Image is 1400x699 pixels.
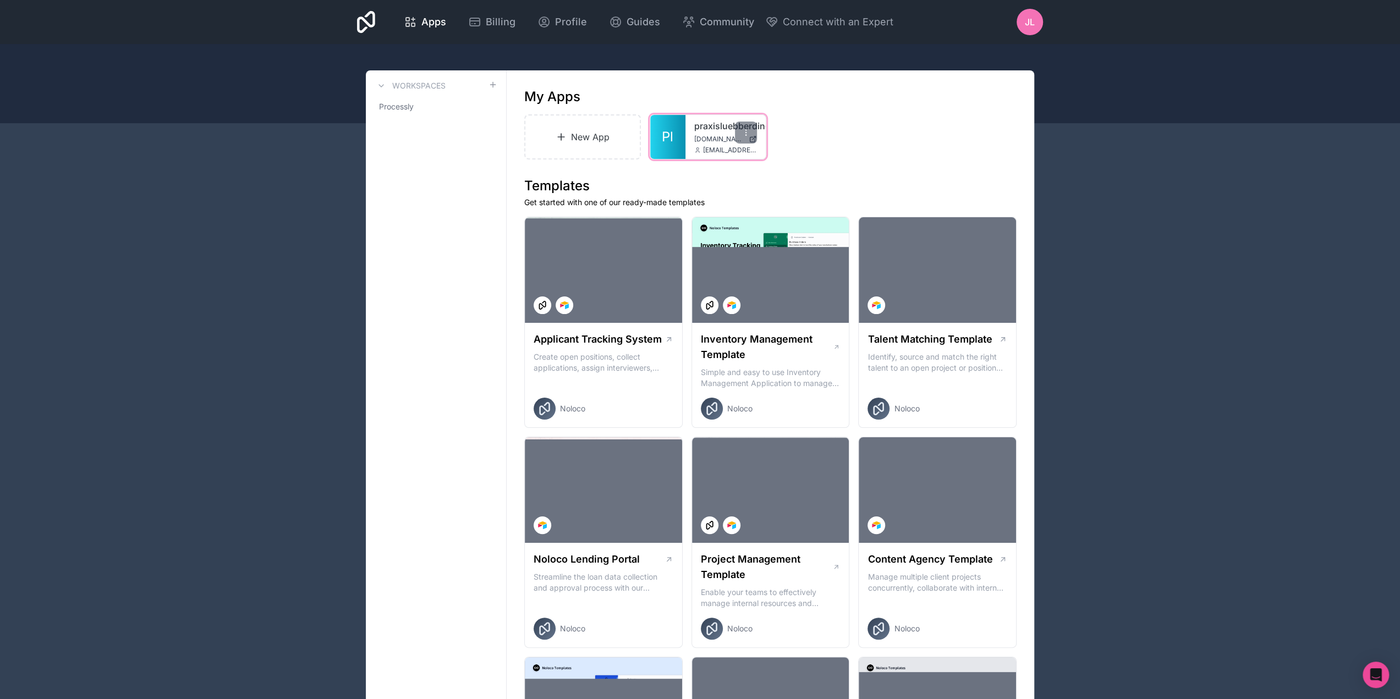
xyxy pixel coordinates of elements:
[560,403,585,414] span: Noloco
[555,14,587,30] span: Profile
[868,332,992,347] h1: Talent Matching Template
[727,301,736,310] img: Airtable Logo
[421,14,446,30] span: Apps
[673,10,763,34] a: Community
[392,80,446,91] h3: Workspaces
[1363,662,1389,688] div: Open Intercom Messenger
[701,367,841,389] p: Simple and easy to use Inventory Management Application to manage your stock, orders and Manufact...
[868,552,992,567] h1: Content Agency Template
[395,10,455,34] a: Apps
[694,119,757,133] a: praxisluebberding
[627,14,660,30] span: Guides
[700,14,754,30] span: Community
[560,623,585,634] span: Noloco
[868,351,1007,373] p: Identify, source and match the right talent to an open project or position with our Talent Matchi...
[765,14,893,30] button: Connect with an Expert
[703,146,757,155] span: [EMAIL_ADDRESS][DOMAIN_NAME]
[727,521,736,530] img: Airtable Logo
[872,521,881,530] img: Airtable Logo
[727,403,753,414] span: Noloco
[529,10,596,34] a: Profile
[524,197,1017,208] p: Get started with one of our ready-made templates
[701,332,833,362] h1: Inventory Management Template
[534,351,673,373] p: Create open positions, collect applications, assign interviewers, centralise candidate feedback a...
[534,571,673,593] p: Streamline the loan data collection and approval process with our Lending Portal template.
[1025,15,1035,29] span: JL
[694,135,757,144] a: [DOMAIN_NAME]
[534,552,640,567] h1: Noloco Lending Portal
[868,571,1007,593] p: Manage multiple client projects concurrently, collaborate with internal and external stakeholders...
[701,552,832,582] h1: Project Management Template
[650,115,685,159] a: Pl
[375,97,497,117] a: Processly
[459,10,524,34] a: Billing
[662,128,673,146] span: Pl
[727,623,753,634] span: Noloco
[560,301,569,310] img: Airtable Logo
[486,14,515,30] span: Billing
[524,177,1017,195] h1: Templates
[524,88,580,106] h1: My Apps
[600,10,669,34] a: Guides
[894,623,919,634] span: Noloco
[375,79,446,92] a: Workspaces
[872,301,881,310] img: Airtable Logo
[524,114,641,159] a: New App
[701,587,841,609] p: Enable your teams to effectively manage internal resources and execute client projects on time.
[379,101,414,112] span: Processly
[694,135,744,144] span: [DOMAIN_NAME]
[894,403,919,414] span: Noloco
[783,14,893,30] span: Connect with an Expert
[538,521,547,530] img: Airtable Logo
[534,332,662,347] h1: Applicant Tracking System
